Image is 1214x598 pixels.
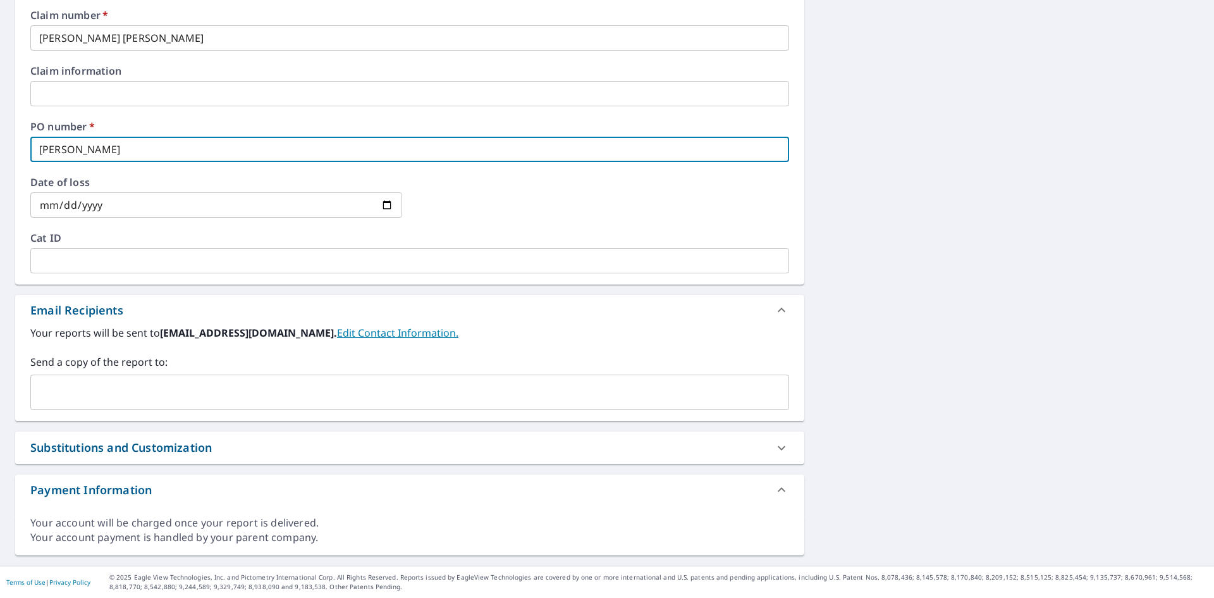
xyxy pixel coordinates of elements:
div: Email Recipients [15,295,804,325]
label: PO number [30,121,789,132]
div: Your account payment is handled by your parent company. [30,530,789,545]
label: Date of loss [30,177,402,187]
b: [EMAIL_ADDRESS][DOMAIN_NAME]. [160,326,337,340]
p: | [6,578,90,586]
a: Terms of Use [6,578,46,587]
label: Claim number [30,10,789,20]
div: Payment Information [15,475,804,505]
a: EditContactInfo [337,326,458,340]
a: Privacy Policy [49,578,90,587]
p: © 2025 Eagle View Technologies, Inc. and Pictometry International Corp. All Rights Reserved. Repo... [109,573,1208,592]
div: Substitutions and Customization [30,439,212,456]
label: Cat ID [30,233,789,243]
label: Send a copy of the report to: [30,354,789,370]
div: Payment Information [30,482,152,499]
label: Your reports will be sent to [30,325,789,340]
div: Your account will be charged once your report is delivered. [30,516,789,530]
label: Claim information [30,66,789,76]
div: Email Recipients [30,302,123,319]
div: Substitutions and Customization [15,432,804,464]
